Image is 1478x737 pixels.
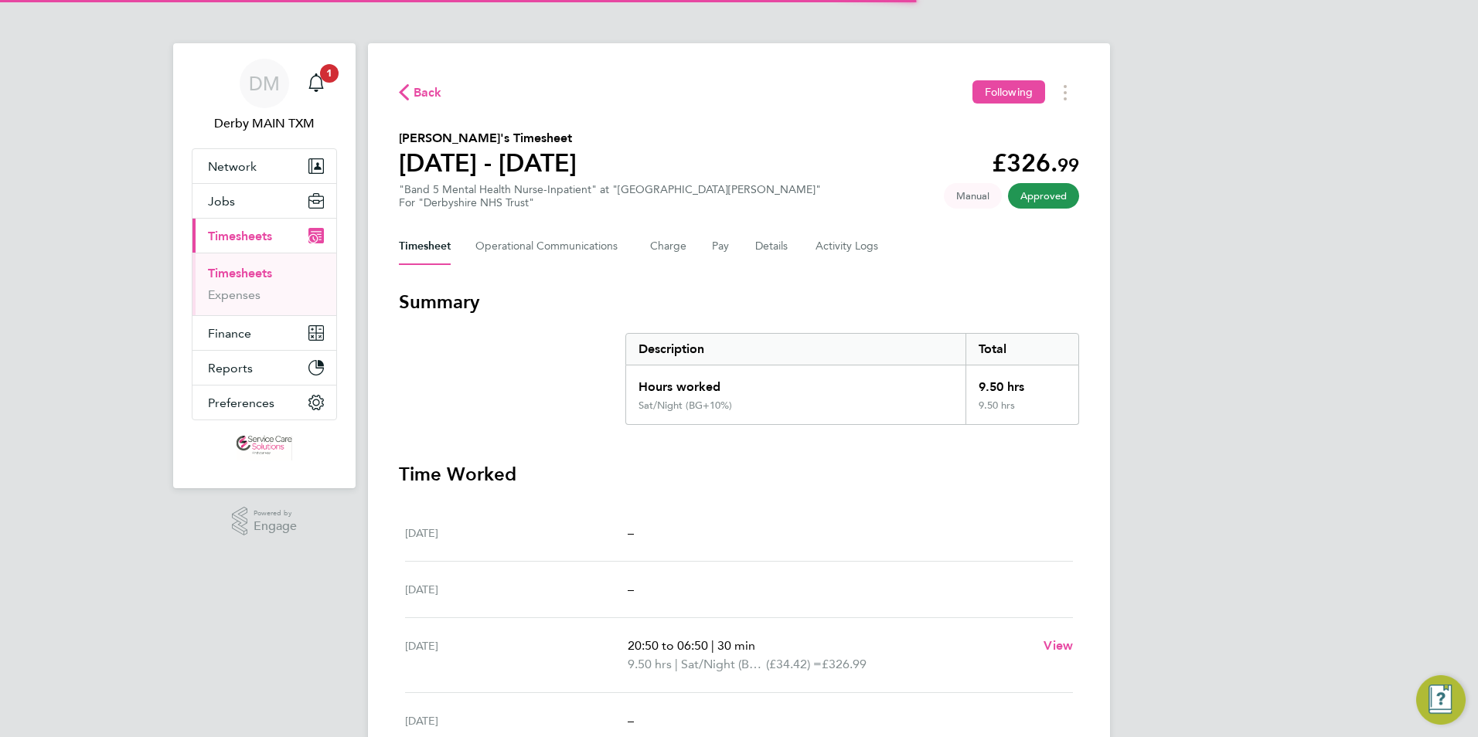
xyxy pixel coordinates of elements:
button: Charge [650,228,687,265]
span: (£34.42) = [766,657,822,671]
span: Following [985,85,1033,99]
div: "Band 5 Mental Health Nurse-Inpatient" at "[GEOGRAPHIC_DATA][PERSON_NAME]" [399,183,821,209]
div: Sat/Night (BG+10%) [639,399,732,412]
span: Engage [254,520,297,533]
h3: Summary [399,290,1079,314]
button: Following [972,80,1045,104]
h2: [PERSON_NAME]'s Timesheet [399,129,577,148]
span: 30 min [717,638,755,653]
span: Finance [208,326,251,341]
div: 9.50 hrs [965,399,1078,424]
span: 9.50 hrs [628,657,672,671]
div: [DATE] [405,580,628,599]
div: Summary [625,333,1079,425]
span: Derby MAIN TXM [192,114,337,133]
span: – [628,582,634,596]
button: Activity Logs [816,228,880,265]
button: Engage Resource Center [1416,675,1466,725]
button: Reports [192,351,336,385]
span: Sat/Night (BG+10%) [681,655,766,674]
div: [DATE] [405,712,628,730]
div: [DATE] [405,524,628,542]
button: Finance [192,316,336,350]
span: | [675,657,678,671]
span: This timesheet was manually created. [944,183,1002,209]
nav: Main navigation [173,43,356,488]
span: This timesheet has been approved. [1008,183,1079,209]
button: Details [755,228,791,265]
div: 9.50 hrs [965,365,1078,399]
span: Jobs [208,194,235,209]
span: – [628,713,634,728]
span: Back [414,83,442,102]
span: View [1044,638,1073,653]
button: Operational Communications [475,228,625,265]
button: Jobs [192,184,336,218]
button: Timesheets Menu [1051,80,1079,104]
img: txmhealthcare-logo-retina.png [237,436,292,460]
button: Network [192,149,336,183]
span: Network [208,159,257,174]
span: | [711,638,714,653]
span: – [628,525,634,540]
div: For "Derbyshire NHS Trust" [399,196,821,209]
div: Timesheets [192,253,336,315]
h3: Time Worked [399,462,1079,487]
button: Pay [712,228,730,265]
button: Timesheet [399,228,451,265]
div: Description [626,334,965,365]
span: Preferences [208,396,274,410]
h1: [DATE] - [DATE] [399,148,577,178]
app-decimal: £326. [992,148,1079,178]
a: 1 [301,59,332,108]
span: Reports [208,361,253,375]
a: Expenses [208,287,261,302]
span: 1 [320,64,339,83]
span: DM [249,73,280,93]
span: £326.99 [822,657,867,671]
div: [DATE] [405,637,628,674]
span: 20:50 to 06:50 [628,638,708,653]
div: Hours worked [626,365,965,399]
a: View [1044,637,1073,655]
a: Timesheets [208,266,272,280]
a: DMDerby MAIN TXM [192,59,337,133]
button: Preferences [192,385,336,419]
a: Go to home page [192,436,337,460]
span: 99 [1057,154,1079,176]
div: Total [965,334,1078,365]
span: Timesheets [208,229,272,243]
span: Powered by [254,507,297,520]
button: Back [399,83,442,102]
button: Timesheets [192,219,336,253]
a: Powered byEngage [232,507,298,536]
